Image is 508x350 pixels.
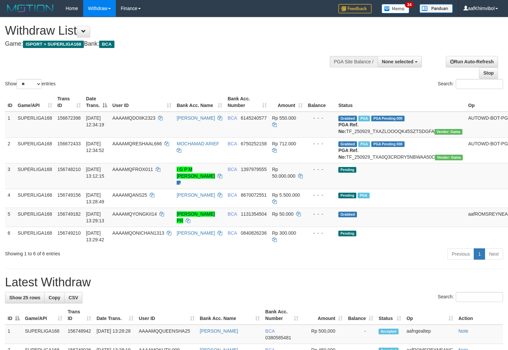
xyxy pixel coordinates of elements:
[86,141,104,153] span: [DATE] 12:34:52
[272,211,294,217] span: Rp 50.000
[5,306,22,325] th: ID: activate to sort column descending
[5,248,207,257] div: Showing 1 to 6 of 6 entries
[228,211,237,217] span: BCA
[382,59,414,64] span: None selected
[272,115,296,121] span: Rp 550.000
[58,192,81,198] span: 156749156
[420,4,453,13] img: panduan.png
[241,192,267,198] span: Copy 8670072551 to clipboard
[265,335,291,340] span: Copy 0380585481 to clipboard
[241,141,267,146] span: Copy 6750252158 to clipboard
[330,56,378,67] div: PGA Site Balance /
[379,329,399,334] span: Accepted
[404,306,456,325] th: Op: activate to sort column ascending
[456,79,503,89] input: Search:
[456,306,503,325] th: Action
[338,148,358,160] b: PGA Ref. No:
[241,115,267,121] span: Copy 6145240577 to clipboard
[99,41,114,48] span: BCA
[338,122,358,134] b: PGA Ref. No:
[9,295,40,300] span: Show 25 rows
[58,141,81,146] span: 156672433
[5,208,15,227] td: 5
[112,230,164,236] span: AAAAMQONICHAN1313
[447,248,474,260] a: Previous
[272,141,296,146] span: Rp 712.000
[5,276,503,289] h1: Latest Withdraw
[22,325,65,344] td: SUPERLIGA168
[404,325,456,344] td: aafngealtep
[112,192,147,198] span: AAAAMQANS25
[200,328,238,334] a: [PERSON_NAME]
[5,3,56,13] img: MOTION_logo.png
[17,79,42,89] select: Showentries
[136,306,197,325] th: User ID: activate to sort column ascending
[5,189,15,208] td: 4
[338,212,357,217] span: Grabbed
[338,167,356,173] span: Pending
[49,295,60,300] span: Copy
[308,211,333,217] div: - - -
[376,306,404,325] th: Status: activate to sort column ascending
[336,137,465,163] td: TF_250929_TXA0Q3CRDRY5NBWAA50C
[110,93,174,112] th: User ID: activate to sort column ascending
[308,140,333,147] div: - - -
[338,141,357,147] span: Grabbed
[177,141,219,146] a: MOCHAMAD ARIEF
[86,230,104,242] span: [DATE] 13:29:42
[345,325,376,344] td: -
[446,56,498,67] a: Run Auto-Refresh
[336,112,465,138] td: TF_250929_TXAZLOOOQK45SZTSDGFA
[228,192,237,198] span: BCA
[308,166,333,173] div: - - -
[456,292,503,302] input: Search:
[5,112,15,138] td: 1
[64,292,83,303] a: CSV
[338,193,356,198] span: Pending
[358,193,369,198] span: Marked by aafsoycanthlai
[136,325,197,344] td: AAAAMQQUEENSHA25
[269,93,305,112] th: Amount: activate to sort column ascending
[55,93,84,112] th: Trans ID: activate to sort column ascending
[44,292,65,303] a: Copy
[241,230,267,236] span: Copy 0840826236 to clipboard
[112,141,162,146] span: AAAAMQRESHAAL666
[228,230,237,236] span: BCA
[84,93,110,112] th: Date Trans.: activate to sort column descending
[458,328,468,334] a: Note
[86,211,104,223] span: [DATE] 13:29:13
[69,295,78,300] span: CSV
[241,167,267,172] span: Copy 1397979555 to clipboard
[5,227,15,246] td: 6
[58,115,81,121] span: 156672398
[177,167,215,179] a: I G P M [PERSON_NAME]
[15,189,55,208] td: SUPERLIGA168
[58,230,81,236] span: 156749210
[479,67,498,79] a: Stop
[177,230,215,236] a: [PERSON_NAME]
[58,211,81,217] span: 156749182
[308,192,333,198] div: - - -
[5,325,22,344] td: 1
[15,208,55,227] td: SUPERLIGA168
[265,328,274,334] span: BCA
[262,306,301,325] th: Bank Acc. Number: activate to sort column ascending
[94,325,136,344] td: [DATE] 13:28:28
[174,93,225,112] th: Bank Acc. Name: activate to sort column ascending
[272,230,296,236] span: Rp 300.000
[358,141,370,147] span: Marked by aafsoycanthlai
[15,227,55,246] td: SUPERLIGA168
[15,137,55,163] td: SUPERLIGA168
[15,163,55,189] td: SUPERLIGA168
[15,93,55,112] th: Game/API: activate to sort column ascending
[22,306,65,325] th: Game/API: activate to sort column ascending
[5,163,15,189] td: 3
[5,79,56,89] label: Show entries
[336,93,465,112] th: Status
[225,93,269,112] th: Bank Acc. Number: activate to sort column ascending
[112,167,153,172] span: AAAAMQFROX011
[58,167,81,172] span: 156748210
[112,115,155,121] span: AAAAMQDOIIK2323
[228,141,237,146] span: BCA
[5,24,332,37] h1: Withdraw List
